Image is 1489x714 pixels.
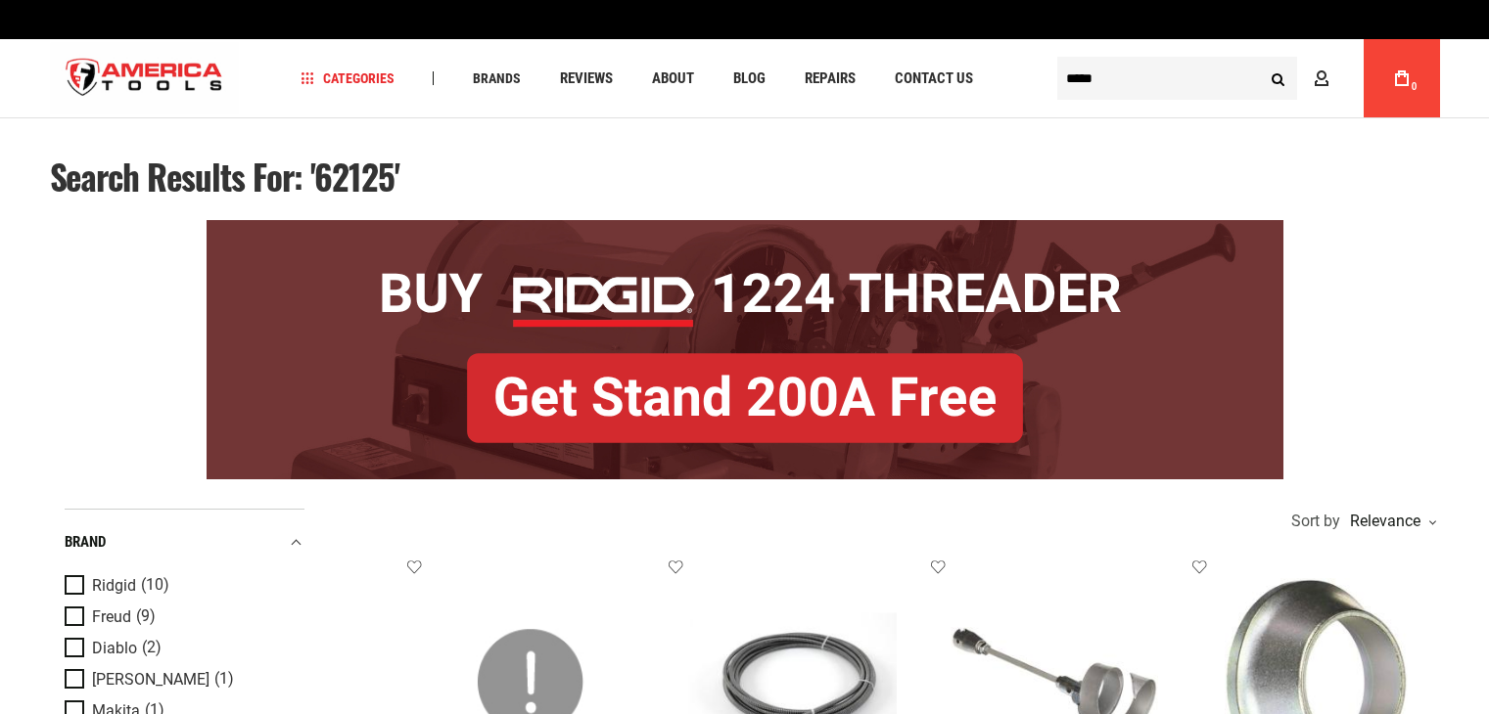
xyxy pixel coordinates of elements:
span: (10) [141,577,169,594]
span: 0 [1412,81,1418,92]
a: Repairs [796,66,864,92]
div: Brand [65,529,304,556]
span: Diablo [92,640,137,657]
a: Blog [724,66,774,92]
img: America Tools [50,42,240,115]
span: Contact Us [895,71,973,86]
a: Diablo (2) [65,638,300,659]
a: Contact Us [886,66,982,92]
span: Brands [473,71,521,85]
span: (9) [136,608,156,625]
img: BOGO: Buy RIDGID® 1224 Threader, Get Stand 200A Free! [207,220,1283,479]
a: Ridgid (10) [65,575,300,597]
span: Ridgid [92,577,136,595]
a: 0 [1383,39,1420,117]
span: (2) [142,640,162,656]
a: About [643,66,703,92]
a: Freud (9) [65,606,300,628]
span: Search results for: '62125' [50,151,400,201]
span: (1) [214,671,234,688]
span: Categories [301,71,395,85]
span: Repairs [805,71,856,86]
a: [PERSON_NAME] (1) [65,669,300,691]
span: Blog [733,71,766,86]
span: Reviews [560,71,613,86]
a: store logo [50,42,240,115]
button: Search [1260,60,1297,97]
div: Relevance [1345,513,1435,529]
a: Brands [464,66,530,92]
span: About [652,71,694,86]
span: [PERSON_NAME] [92,671,209,689]
span: Sort by [1291,513,1340,529]
span: Freud [92,608,131,626]
a: BOGO: Buy RIDGID® 1224 Threader, Get Stand 200A Free! [207,220,1283,235]
a: Reviews [551,66,622,92]
a: Categories [292,66,403,92]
